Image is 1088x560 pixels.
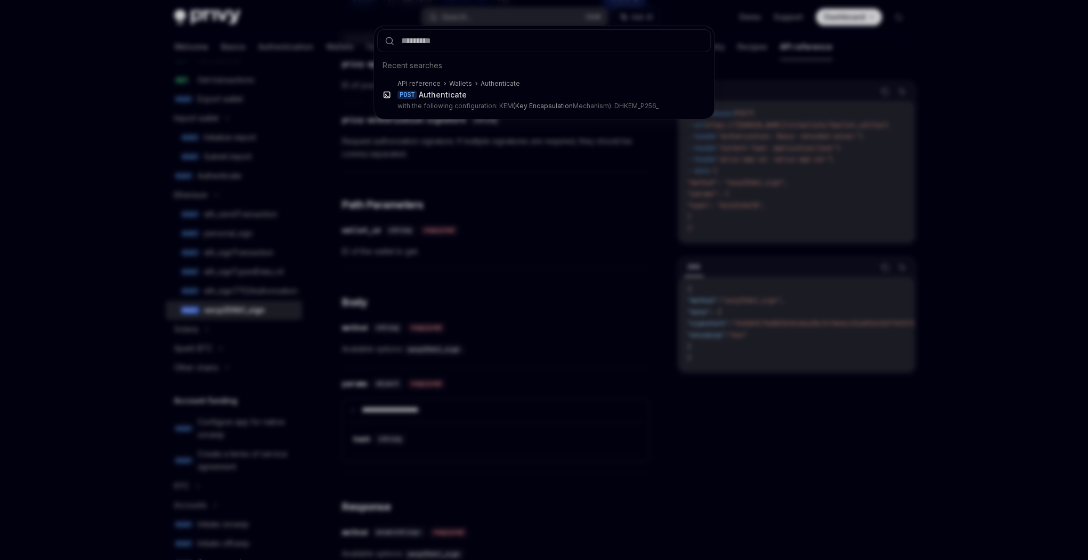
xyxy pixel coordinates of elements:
[419,90,467,100] div: Authenticate
[383,60,442,71] span: Recent searches
[449,79,472,88] div: Wallets
[513,102,573,110] b: (Key Encapsulation
[481,79,520,88] div: Authenticate
[397,91,417,99] div: POST
[397,79,441,88] div: API reference
[397,102,688,110] p: with the following configuration: KEM Mechanism): DHKEM_P256_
